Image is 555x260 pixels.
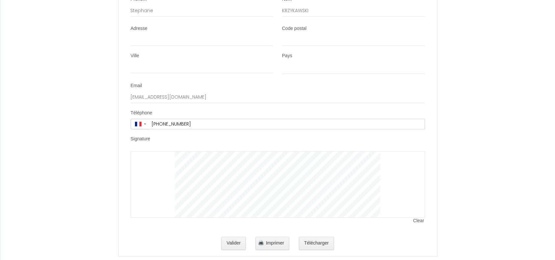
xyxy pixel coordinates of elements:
label: Téléphone [131,110,152,116]
span: ▼ [143,123,147,125]
label: Ville [131,53,139,59]
label: Adresse [131,25,147,32]
label: Signature [131,136,150,142]
span: Imprimer [266,240,284,246]
label: Pays [282,53,292,59]
span: Clear [413,218,425,224]
img: printer.png [258,240,264,245]
label: Code postal [282,25,307,32]
label: Email [131,83,142,89]
input: +33 6 12 34 56 78 [149,119,425,129]
button: Imprimer [255,237,289,250]
button: Télécharger [299,237,334,250]
button: Valider [221,237,246,250]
